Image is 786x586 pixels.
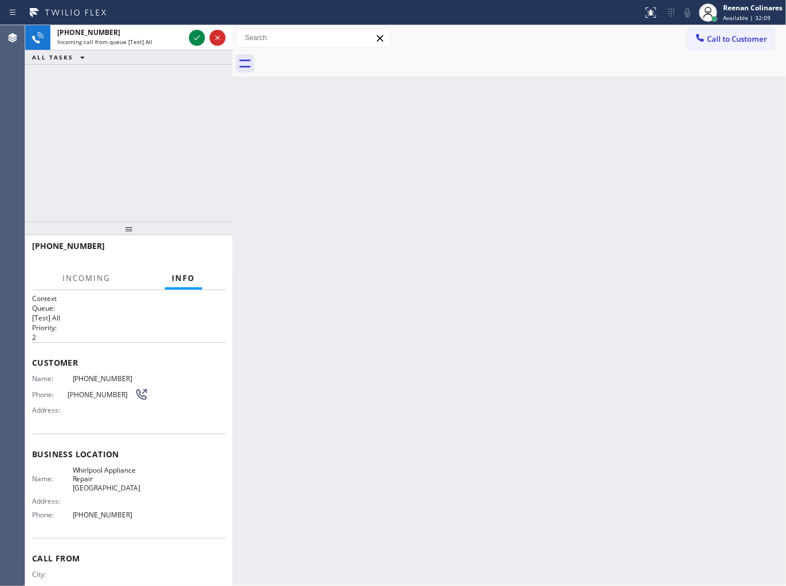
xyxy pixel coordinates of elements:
span: Phone: [32,510,73,519]
button: Incoming [56,267,117,290]
button: ALL TASKS [25,50,96,64]
span: [PHONE_NUMBER] [68,390,135,399]
span: [PHONE_NUMBER] [32,240,105,251]
h1: Context [32,294,226,303]
span: Incoming [62,273,110,283]
span: [PHONE_NUMBER] [73,374,148,383]
span: City: [32,570,73,579]
h2: Queue: [32,303,226,313]
span: Call to Customer [707,34,767,44]
p: 2 [32,332,226,342]
button: Reject [210,30,226,46]
div: Reenan Colinares [723,3,783,13]
span: Phone: [32,390,68,399]
span: Customer [32,357,226,368]
span: Whirlpool Appliance Repair [GEOGRAPHIC_DATA] [73,466,148,492]
button: Mute [680,5,696,21]
span: [PHONE_NUMBER] [73,510,148,519]
button: Call to Customer [687,28,775,50]
span: Incoming call from queue [Test] All [57,38,152,46]
span: Name: [32,474,73,483]
span: Info [172,273,195,283]
span: Available | 32:09 [723,14,771,22]
span: Address: [32,497,73,505]
button: Accept [189,30,205,46]
span: Call From [32,553,226,564]
p: [Test] All [32,313,226,323]
span: ALL TASKS [32,53,73,61]
span: Address: [32,406,73,414]
input: Search [236,29,390,47]
span: [PHONE_NUMBER] [57,27,120,37]
button: Info [165,267,202,290]
h2: Priority: [32,323,226,332]
span: Name: [32,374,73,383]
span: Business location [32,449,226,460]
